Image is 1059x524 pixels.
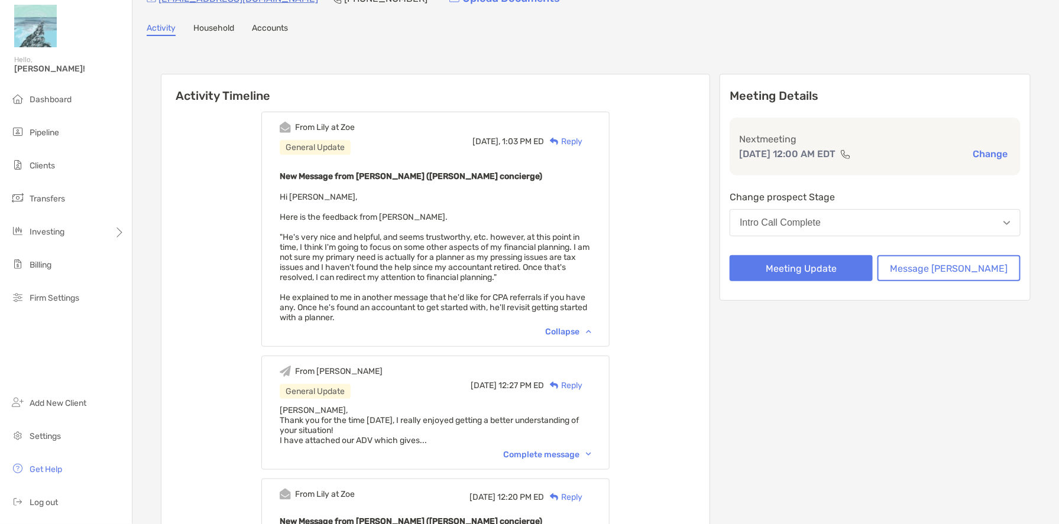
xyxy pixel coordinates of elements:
img: dashboard icon [11,92,25,106]
img: Chevron icon [586,330,591,333]
img: settings icon [11,428,25,442]
div: Reply [544,135,582,148]
b: New Message from [PERSON_NAME] ([PERSON_NAME] concierge) [280,171,542,181]
img: logout icon [11,494,25,509]
div: From [PERSON_NAME] [295,366,383,376]
span: [PERSON_NAME]! [14,64,125,74]
span: Firm Settings [30,293,79,303]
p: Change prospect Stage [730,190,1021,204]
span: 1:03 PM ED [502,136,544,147]
img: Chevron icon [586,453,591,456]
p: Meeting Details [730,89,1021,103]
img: Event icon [280,489,291,500]
img: Zoe Logo [14,5,57,47]
div: Intro Call Complete [740,217,821,228]
p: Next meeting [739,132,1011,147]
img: firm-settings icon [11,290,25,304]
img: add_new_client icon [11,395,25,409]
div: Reply [544,379,582,392]
span: Settings [30,431,61,441]
span: Hi [PERSON_NAME], Here is the feedback from [PERSON_NAME]. "He's very nice and helpful, and seems... [280,192,590,323]
span: 12:20 PM ED [497,492,544,502]
span: Add New Client [30,398,86,408]
span: 12:27 PM ED [498,380,544,390]
img: Event icon [280,366,291,377]
div: From Lily at Zoe [295,122,355,132]
div: Complete message [503,450,591,460]
span: Investing [30,227,64,237]
span: Dashboard [30,95,72,105]
span: [DATE] [469,492,496,502]
img: investing icon [11,224,25,238]
img: pipeline icon [11,125,25,139]
div: General Update [280,384,351,399]
span: Clients [30,161,55,171]
span: [DATE] [471,380,497,390]
img: get-help icon [11,461,25,476]
button: Message [PERSON_NAME] [877,255,1021,281]
span: Transfers [30,194,65,204]
span: [PERSON_NAME], Thank you for the time [DATE], I really enjoyed getting a better understanding of ... [280,405,579,445]
button: Intro Call Complete [730,209,1021,236]
img: Reply icon [550,382,559,389]
a: Accounts [252,23,288,36]
img: Reply icon [550,493,559,501]
div: Collapse [545,327,591,337]
img: transfers icon [11,191,25,205]
img: Event icon [280,122,291,133]
span: Billing [30,260,51,270]
div: From Lily at Zoe [295,489,355,499]
h6: Activity Timeline [161,74,710,103]
span: Pipeline [30,128,59,138]
button: Meeting Update [730,255,873,281]
span: Log out [30,497,58,507]
img: clients icon [11,158,25,172]
img: communication type [840,149,851,159]
img: Open dropdown arrow [1003,221,1011,225]
a: Household [193,23,234,36]
span: [DATE], [472,136,500,147]
img: Reply icon [550,138,559,145]
div: Reply [544,491,582,503]
span: Get Help [30,464,62,474]
p: [DATE] 12:00 AM EDT [739,147,835,161]
div: General Update [280,140,351,155]
a: Activity [147,23,176,36]
button: Change [969,148,1011,160]
img: billing icon [11,257,25,271]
